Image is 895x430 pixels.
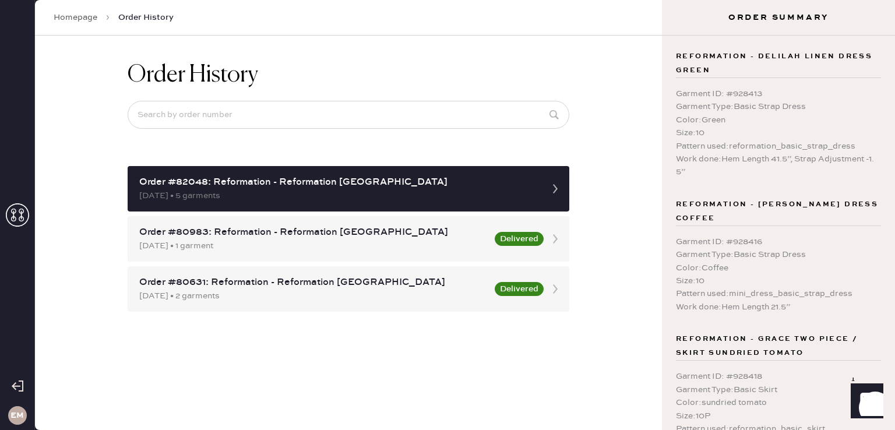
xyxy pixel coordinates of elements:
[676,383,881,396] div: Garment Type : Basic Skirt
[676,262,881,274] div: Color : Coffee
[840,378,890,428] iframe: Front Chat
[676,87,881,100] div: Garment ID : # 928413
[676,198,881,225] span: Reformation - [PERSON_NAME] Dress Coffee
[54,12,97,23] a: Homepage
[676,287,881,300] div: Pattern used : mini_dress_basic_strap_dress
[676,140,881,153] div: Pattern used : reformation_basic_strap_dress
[676,396,881,409] div: Color : sundried tomato
[676,370,881,383] div: Garment ID : # 928418
[676,235,881,248] div: Garment ID : # 928416
[676,126,881,139] div: Size : 10
[662,12,895,23] h3: Order Summary
[139,225,488,239] div: Order #80983: Reformation - Reformation [GEOGRAPHIC_DATA]
[676,248,881,261] div: Garment Type : Basic Strap Dress
[676,100,881,113] div: Garment Type : Basic Strap Dress
[676,114,881,126] div: Color : Green
[128,101,569,129] input: Search by order number
[139,290,488,302] div: [DATE] • 2 garments
[676,301,881,313] div: Work done : Hem Length 21.5”
[128,61,258,89] h1: Order History
[139,189,537,202] div: [DATE] • 5 garments
[495,232,544,246] button: Delivered
[139,239,488,252] div: [DATE] • 1 garment
[676,50,881,77] span: Reformation - Delilah Linen Dress Green
[676,153,881,179] div: Work done : Hem Length 41.5”, Strap Adjustment -1.5”
[676,274,881,287] div: Size : 10
[139,276,488,290] div: Order #80631: Reformation - Reformation [GEOGRAPHIC_DATA]
[676,410,881,422] div: Size : 10P
[139,175,537,189] div: Order #82048: Reformation - Reformation [GEOGRAPHIC_DATA]
[10,411,24,420] h3: EM
[118,12,174,23] span: Order History
[495,282,544,296] button: Delivered
[676,332,881,360] span: Reformation - Grace Two Piece / Skirt sundried tomato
